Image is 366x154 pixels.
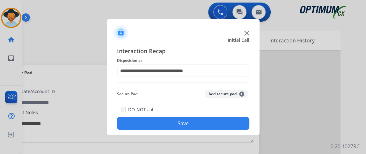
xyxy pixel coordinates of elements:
[117,90,137,98] span: Secure Pad
[113,25,128,40] img: contactIcon
[117,117,249,130] button: Save
[117,57,249,64] span: Disposition as
[117,47,249,57] span: Interaction Recap
[228,37,249,43] span: Initial Call
[331,143,360,150] p: 0.20.1027RC
[205,90,248,98] button: Add secure pad+
[239,92,244,97] span: +
[128,106,154,113] label: DO NOT call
